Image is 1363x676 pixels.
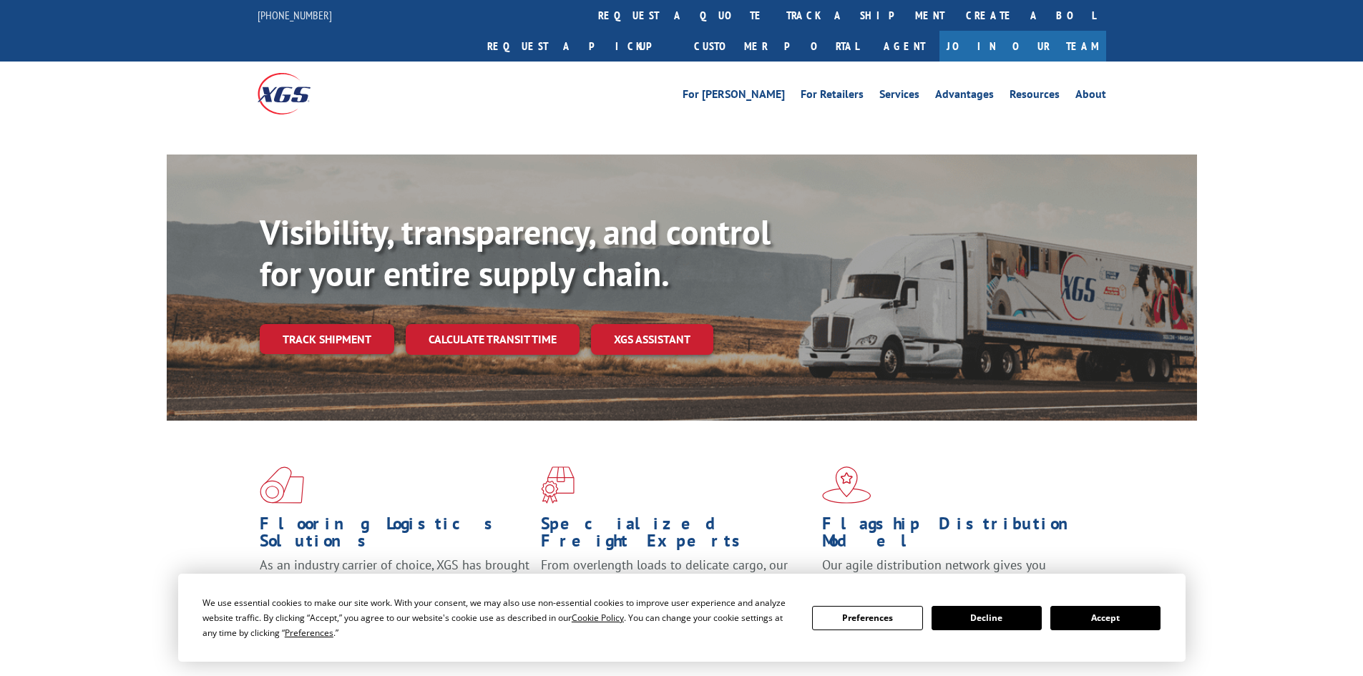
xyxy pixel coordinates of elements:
a: About [1075,89,1106,104]
a: Join Our Team [939,31,1106,62]
div: We use essential cookies to make our site work. With your consent, we may also use non-essential ... [202,595,795,640]
a: Track shipment [260,324,394,354]
a: Calculate transit time [406,324,580,355]
img: xgs-icon-total-supply-chain-intelligence-red [260,466,304,504]
a: For Retailers [801,89,864,104]
a: Advantages [935,89,994,104]
span: Our agile distribution network gives you nationwide inventory management on demand. [822,557,1085,590]
p: From overlength loads to delicate cargo, our experienced staff knows the best way to move your fr... [541,557,811,620]
h1: Flagship Distribution Model [822,515,1093,557]
span: Cookie Policy [572,612,624,624]
button: Decline [932,606,1042,630]
button: Accept [1050,606,1161,630]
a: [PHONE_NUMBER] [258,8,332,22]
div: Cookie Consent Prompt [178,574,1186,662]
span: Preferences [285,627,333,639]
a: Agent [869,31,939,62]
img: xgs-icon-flagship-distribution-model-red [822,466,871,504]
a: Customer Portal [683,31,869,62]
a: Resources [1010,89,1060,104]
a: Request a pickup [477,31,683,62]
h1: Specialized Freight Experts [541,515,811,557]
b: Visibility, transparency, and control for your entire supply chain. [260,210,771,295]
img: xgs-icon-focused-on-flooring-red [541,466,575,504]
a: For [PERSON_NAME] [683,89,785,104]
button: Preferences [812,606,922,630]
a: Services [879,89,919,104]
h1: Flooring Logistics Solutions [260,515,530,557]
span: As an industry carrier of choice, XGS has brought innovation and dedication to flooring logistics... [260,557,529,607]
a: XGS ASSISTANT [591,324,713,355]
